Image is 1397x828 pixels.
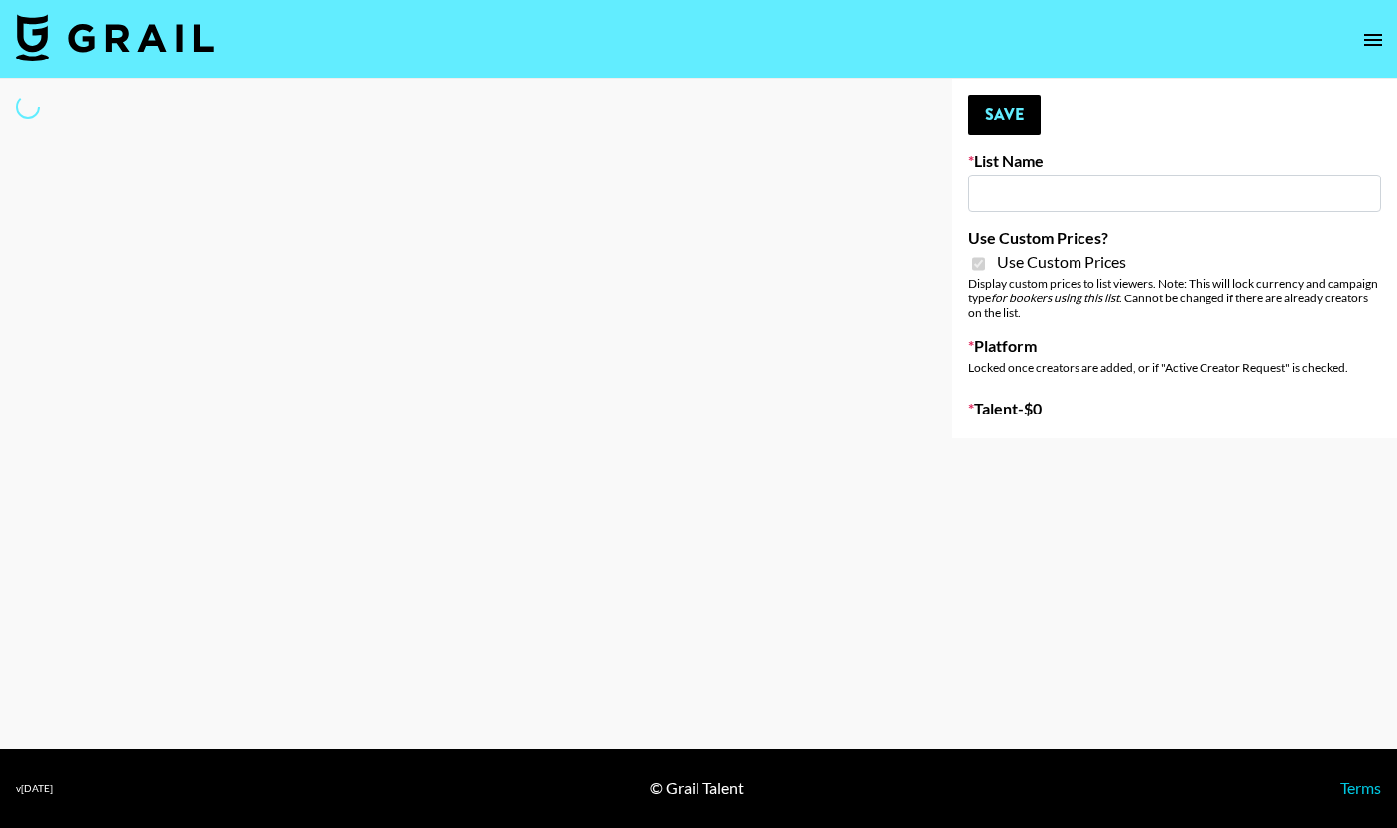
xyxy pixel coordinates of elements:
[650,778,744,798] div: © Grail Talent
[968,360,1381,375] div: Locked once creators are added, or if "Active Creator Request" is checked.
[16,14,214,61] img: Grail Talent
[968,151,1381,171] label: List Name
[968,336,1381,356] label: Platform
[1340,778,1381,797] a: Terms
[997,252,1126,272] span: Use Custom Prices
[1353,20,1393,59] button: open drawer
[968,228,1381,248] label: Use Custom Prices?
[16,782,53,795] div: v [DATE]
[968,399,1381,418] label: Talent - $ 0
[991,291,1119,305] em: for bookers using this list
[968,95,1041,135] button: Save
[968,276,1381,320] div: Display custom prices to list viewers. Note: This will lock currency and campaign type . Cannot b...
